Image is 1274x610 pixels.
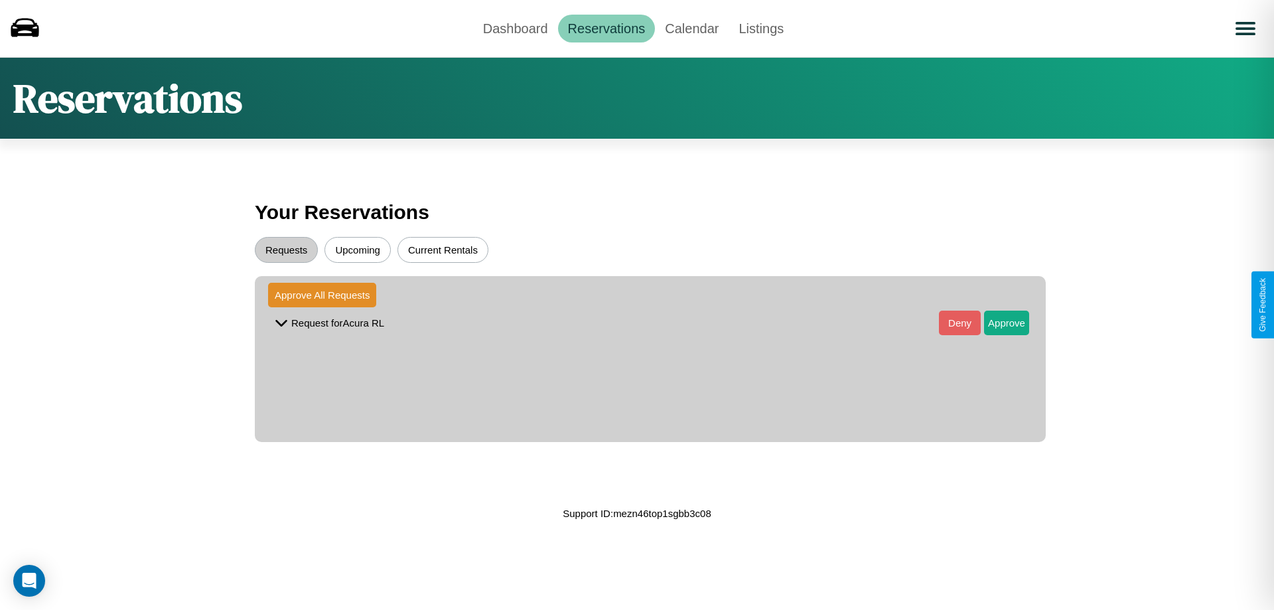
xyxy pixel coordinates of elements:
button: Upcoming [324,237,391,263]
p: Support ID: mezn46top1sgbb3c08 [563,504,711,522]
h1: Reservations [13,71,242,125]
p: Request for Acura RL [291,314,384,332]
button: Deny [939,311,981,335]
button: Current Rentals [397,237,488,263]
a: Reservations [558,15,656,42]
a: Calendar [655,15,729,42]
div: Give Feedback [1258,278,1267,332]
button: Approve [984,311,1029,335]
button: Open menu [1227,10,1264,47]
div: Open Intercom Messenger [13,565,45,597]
a: Dashboard [473,15,558,42]
h3: Your Reservations [255,194,1019,230]
a: Listings [729,15,794,42]
button: Approve All Requests [268,283,376,307]
button: Requests [255,237,318,263]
